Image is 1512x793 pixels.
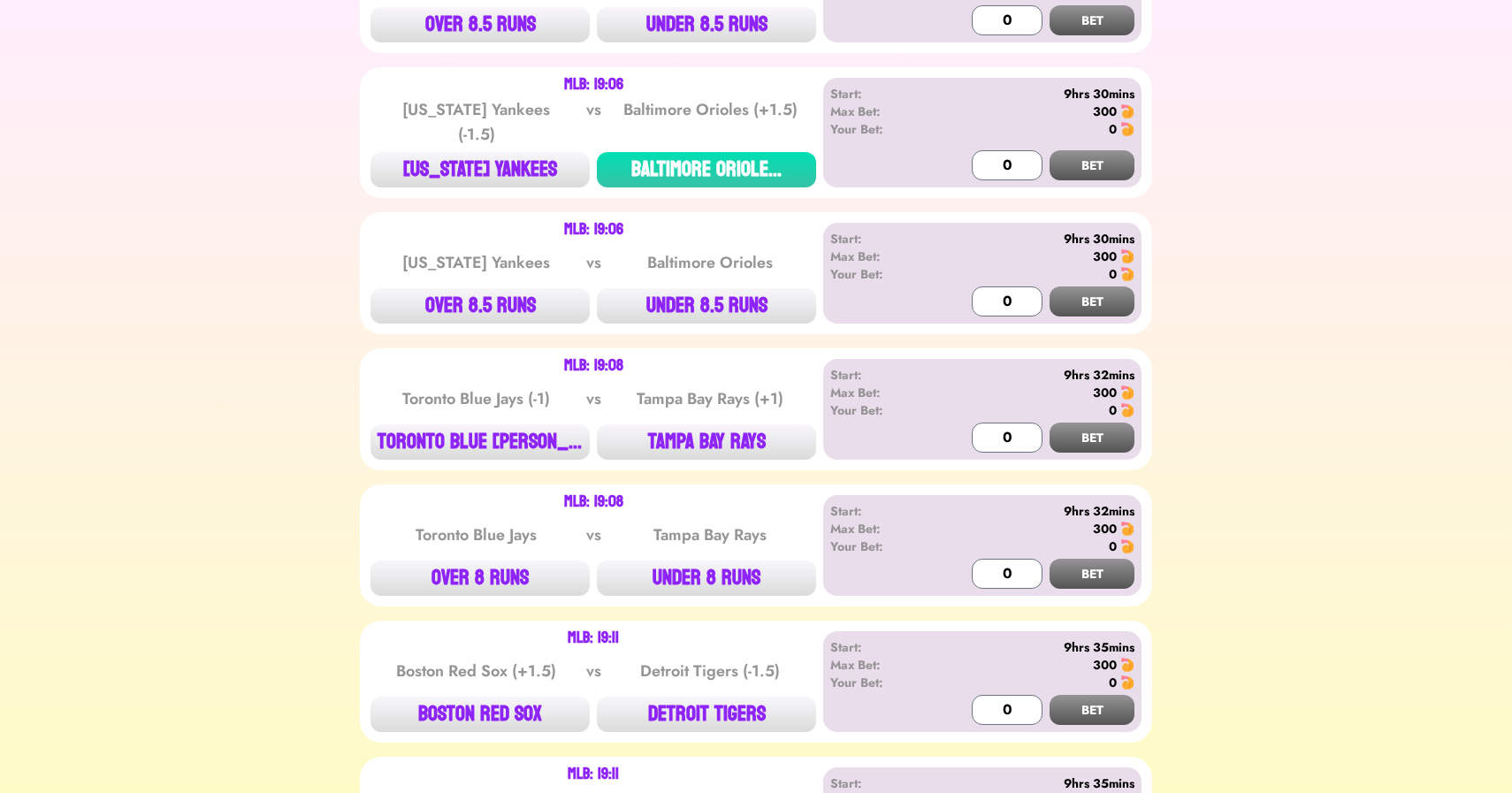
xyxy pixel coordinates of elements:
[621,97,799,147] div: Baltimore Orioles (+1.5)
[1109,401,1117,419] div: 0
[830,230,932,248] div: Start:
[370,560,590,596] button: OVER 8 RUNS
[370,697,590,732] button: BOSTON RED SOX
[387,386,566,411] div: Toronto Blue Jays (-1)
[1120,249,1134,263] img: 🍤
[932,638,1134,656] div: 9hrs 35mins
[1120,267,1134,281] img: 🍤
[830,674,932,691] div: Your Bet:
[370,288,590,324] button: OVER 8.5 RUNS
[1093,656,1117,674] div: 300
[1120,385,1134,400] img: 🍤
[830,538,932,555] div: Your Bet:
[370,424,590,460] button: TORONTO BLUE [PERSON_NAME]...
[830,103,932,120] div: Max Bet:
[932,230,1134,248] div: 9hrs 30mins
[597,288,816,324] button: UNDER 8.5 RUNS
[932,774,1134,792] div: 9hrs 35mins
[1093,103,1117,120] div: 300
[830,120,932,138] div: Your Bet:
[583,250,605,275] div: vs
[621,386,799,411] div: Tampa Bay Rays (+1)
[932,502,1134,520] div: 9hrs 32mins
[370,152,590,187] button: [US_STATE] YANKEES
[830,384,932,401] div: Max Bet:
[583,386,605,411] div: vs
[597,697,816,732] button: DETROIT TIGERS
[1109,674,1117,691] div: 0
[583,97,605,147] div: vs
[370,7,590,42] button: OVER 8.5 RUNS
[583,522,605,547] div: vs
[1120,539,1134,553] img: 🍤
[387,522,566,547] div: Toronto Blue Jays
[830,520,932,538] div: Max Bet:
[387,250,566,275] div: [US_STATE] Yankees
[597,7,816,42] button: UNDER 8.5 RUNS
[1050,695,1134,725] button: BET
[564,78,623,92] div: MLB: 19:06
[830,774,932,792] div: Start:
[830,638,932,656] div: Start:
[621,659,799,683] div: Detroit Tigers (-1.5)
[583,659,605,683] div: vs
[1050,559,1134,589] button: BET
[387,97,566,147] div: [US_STATE] Yankees (-1.5)
[1093,248,1117,265] div: 300
[568,767,619,782] div: MLB: 19:11
[564,359,623,373] div: MLB: 19:08
[621,250,799,275] div: Baltimore Orioles
[1120,104,1134,118] img: 🍤
[1093,520,1117,538] div: 300
[597,424,816,460] button: TAMPA BAY RAYS
[1120,658,1134,672] img: 🍤
[621,522,799,547] div: Tampa Bay Rays
[932,85,1134,103] div: 9hrs 30mins
[564,495,623,509] div: MLB: 19:08
[1050,150,1134,180] button: BET
[830,265,932,283] div: Your Bet:
[830,502,932,520] div: Start:
[597,152,816,187] button: BALTIMORE ORIOLE...
[830,248,932,265] div: Max Bet:
[568,631,619,645] div: MLB: 19:11
[1120,403,1134,417] img: 🍤
[830,366,932,384] div: Start:
[564,223,623,237] div: MLB: 19:06
[830,401,932,419] div: Your Bet:
[1093,384,1117,401] div: 300
[1050,286,1134,316] button: BET
[597,560,816,596] button: UNDER 8 RUNS
[1109,538,1117,555] div: 0
[1109,265,1117,283] div: 0
[1120,675,1134,690] img: 🍤
[1050,5,1134,35] button: BET
[387,659,566,683] div: Boston Red Sox (+1.5)
[1050,423,1134,453] button: BET
[932,366,1134,384] div: 9hrs 32mins
[1109,120,1117,138] div: 0
[830,85,932,103] div: Start:
[1120,122,1134,136] img: 🍤
[830,656,932,674] div: Max Bet:
[1120,522,1134,536] img: 🍤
